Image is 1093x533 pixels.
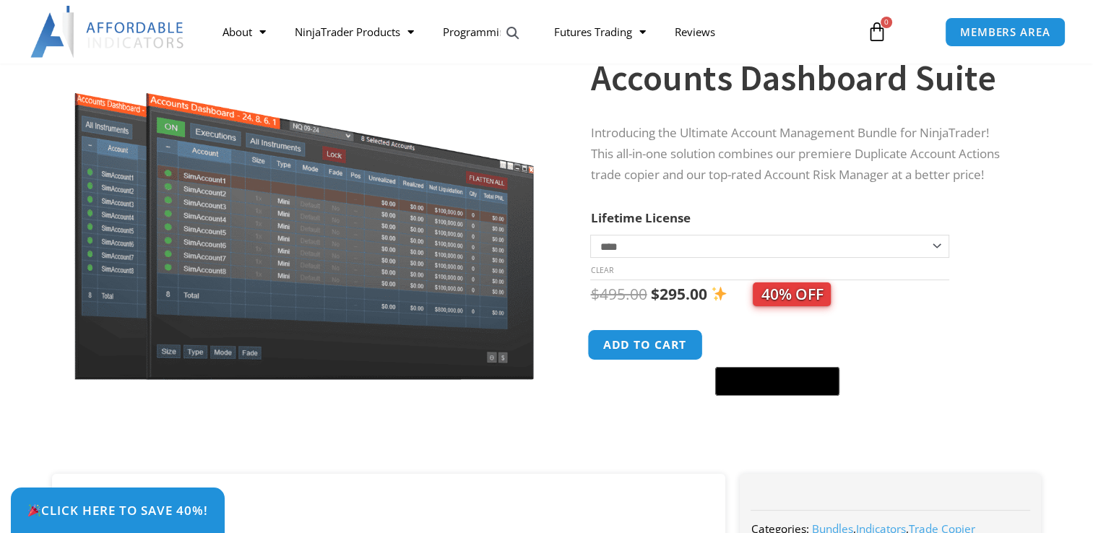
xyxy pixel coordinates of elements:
iframe: Secure express checkout frame [712,328,842,363]
a: Reviews [660,15,729,48]
img: LogoAI | Affordable Indicators – NinjaTrader [30,6,186,58]
a: NinjaTrader Products [280,15,428,48]
span: MEMBERS AREA [960,27,1050,38]
a: Futures Trading [539,15,660,48]
bdi: 495.00 [590,284,647,304]
button: Add to cart [588,329,704,360]
a: Programming [428,15,539,48]
bdi: 295.00 [650,284,707,304]
span: 40% OFF [753,282,831,306]
a: View full-screen image gallery [500,20,526,46]
a: Clear options [590,265,613,275]
span: 0 [881,17,892,28]
nav: Menu [207,15,852,48]
span: $ [590,284,599,304]
iframe: PayPal Message 1 [590,405,1012,417]
a: 🎉Click Here to save 40%! [11,487,225,533]
label: Lifetime License [590,209,690,226]
img: Screenshot 2024-08-26 155710eeeee [72,9,537,380]
img: ✨ [712,286,727,301]
span: $ [650,284,659,304]
span: Click Here to save 40%! [27,504,208,516]
img: 🎉 [28,504,40,516]
h1: Accounts Dashboard Suite [590,53,1012,103]
button: Buy with GPay [715,367,839,396]
a: About [207,15,280,48]
a: MEMBERS AREA [945,17,1066,47]
p: Introducing the Ultimate Account Management Bundle for NinjaTrader! This all-in-one solution comb... [590,123,1012,186]
a: 0 [845,11,909,53]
